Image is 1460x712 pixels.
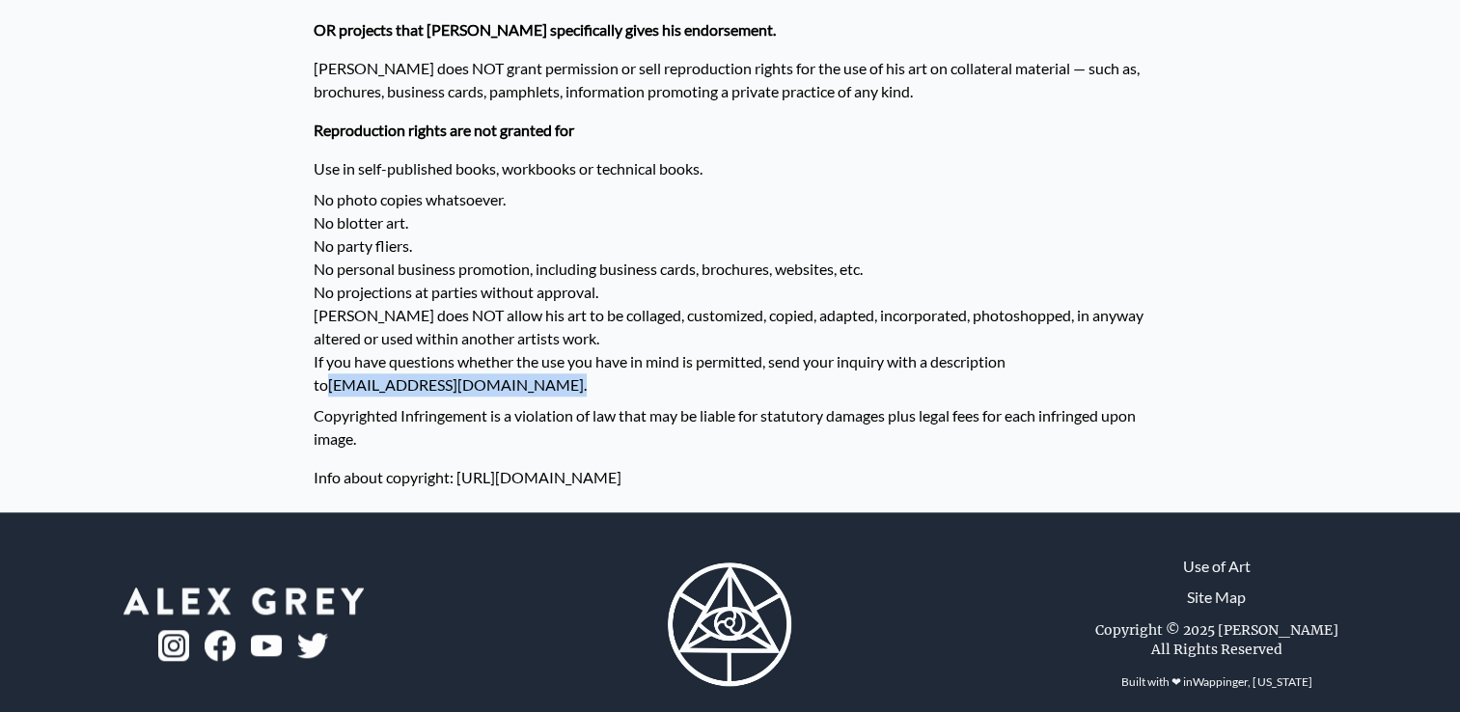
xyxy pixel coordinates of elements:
[1193,674,1311,689] a: Wappinger, [US_STATE]
[314,458,1147,497] p: Info about copyright: [URL][DOMAIN_NAME]
[1151,640,1282,659] div: All Rights Reserved
[314,150,1147,188] p: Use in self-published books, workbooks or technical books.
[1187,586,1246,609] a: Site Map
[1183,555,1251,578] a: Use of Art
[314,211,1147,234] li: No blotter art.
[314,188,1147,211] li: No photo copies whatsoever.
[314,234,1147,258] li: No party fliers.
[314,20,776,39] strong: OR projects that [PERSON_NAME] specifically gives his endorsement.
[314,304,1147,350] li: [PERSON_NAME] does NOT allow his art to be collaged, customized, copied, adapted, incorporated, p...
[158,630,189,661] img: ig-logo.png
[1114,667,1319,698] div: Built with ❤ in
[297,633,328,658] img: twitter-logo.png
[205,630,235,661] img: fb-logo.png
[314,121,574,139] strong: Reproduction rights are not granted for
[1095,620,1338,640] div: Copyright © 2025 [PERSON_NAME]
[251,635,282,657] img: youtube-logo.png
[314,281,1147,304] li: No projections at parties without approval.
[314,258,1147,281] li: No personal business promotion, including business cards, brochures, websites, etc.
[314,397,1147,458] p: Copyrighted Infringement is a violation of law that may be liable for statutory damages plus lega...
[314,49,1147,111] p: [PERSON_NAME] does NOT grant permission or sell reproduction rights for the use of his art on col...
[314,350,1147,397] li: If you have questions whether the use you have in mind is permitted, send your inquiry with a des...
